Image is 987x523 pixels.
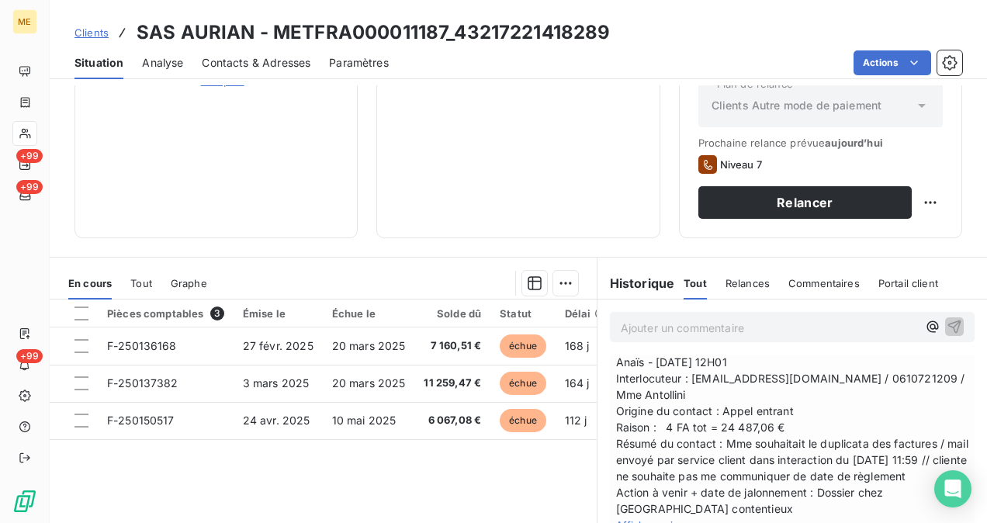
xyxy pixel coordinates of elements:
div: Open Intercom Messenger [934,470,971,507]
span: échue [500,334,546,358]
span: Anaïs - [DATE] 12H01 Interlocuteur : [EMAIL_ADDRESS][DOMAIN_NAME] / 0610721209 / Mme Antollini Or... [616,354,968,517]
span: +99 [16,149,43,163]
span: 20 mars 2025 [332,376,406,390]
span: 3 [210,307,224,320]
button: Actions [854,50,931,75]
span: 3 mars 2025 [243,376,310,390]
a: Clients [74,25,109,40]
span: 24 avr. 2025 [243,414,310,427]
span: 10 mai 2025 [332,414,397,427]
span: Analyse [142,55,183,71]
div: Échue le [332,307,406,320]
span: Portail client [878,277,938,289]
span: Graphe [171,277,207,289]
span: Situation [74,55,123,71]
span: Paramètres [329,55,389,71]
span: Clients [74,26,109,39]
span: échue [500,409,546,432]
span: 164 j [565,376,590,390]
img: Logo LeanPay [12,489,37,514]
span: aujourd’hui [825,137,883,149]
span: 168 j [565,339,590,352]
span: +99 [16,180,43,194]
div: Émise le [243,307,313,320]
span: +99 [16,349,43,363]
span: Commentaires [788,277,860,289]
span: Tout [684,277,707,289]
span: Relances [726,277,770,289]
button: Relancer [698,186,912,219]
span: 20 mars 2025 [332,339,406,352]
h3: SAS AURIAN - METFRA000011187_43217221418289 [137,19,610,47]
div: Solde dû [424,307,481,320]
span: F-250136168 [107,339,177,352]
span: En cours [68,277,112,289]
span: Contacts & Adresses [202,55,310,71]
span: Prochaine relance prévue [698,137,943,149]
span: 11 259,47 € [424,376,481,391]
a: +99 [12,183,36,208]
span: Clients Autre mode de paiement [712,98,882,113]
a: +99 [12,152,36,177]
span: échue [500,372,546,395]
span: Niveau 7 [720,158,762,171]
div: Statut [500,307,546,320]
span: 27 févr. 2025 [243,339,313,352]
div: ME [12,9,37,34]
span: Tout [130,277,152,289]
span: F-250150517 [107,414,175,427]
span: 7 160,51 € [424,338,481,354]
span: F-250137382 [107,376,178,390]
div: Délai [565,307,607,320]
div: Pièces comptables [107,307,224,320]
span: 6 067,08 € [424,413,481,428]
span: 112 j [565,414,587,427]
h6: Historique [597,274,675,293]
